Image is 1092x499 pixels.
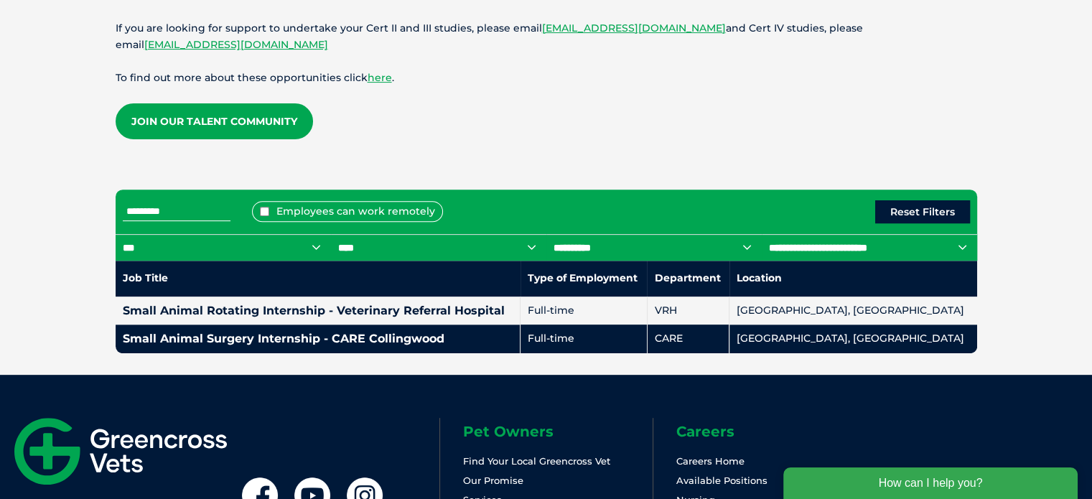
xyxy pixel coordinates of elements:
a: [EMAIL_ADDRESS][DOMAIN_NAME] [542,22,726,34]
a: Careers Home [676,455,745,467]
td: CARE [647,325,729,353]
h6: Pet Owners [463,424,652,439]
p: If you are looking for support to undertake your Cert II and III studies, please email and Cert I... [116,20,977,53]
td: [GEOGRAPHIC_DATA], [GEOGRAPHIC_DATA] [729,297,977,325]
a: [EMAIL_ADDRESS][DOMAIN_NAME] [144,38,328,51]
nobr: Department [654,271,720,284]
td: VRH [647,297,729,325]
a: here [368,71,392,84]
nobr: Location [737,271,782,284]
a: Find Your Local Greencross Vet [463,455,610,467]
h4: Small Animal Surgery Internship - CARE Collingwood [123,333,513,345]
nobr: Type of Employment [528,271,638,284]
nobr: Job Title [123,271,168,284]
td: Full-time [521,297,648,325]
a: Join our Talent Community [116,103,313,139]
input: Employees can work remotely [260,207,269,216]
h6: Careers [676,424,865,439]
td: Full-time [521,325,648,353]
h4: Small Animal Rotating Internship - Veterinary Referral Hospital [123,305,513,317]
a: Available Positions [676,475,767,486]
a: Our Promise [463,475,523,486]
label: Employees can work remotely [252,201,443,222]
p: To find out more about these opportunities click . [116,70,977,86]
div: How can I help you? [9,9,303,40]
td: [GEOGRAPHIC_DATA], [GEOGRAPHIC_DATA] [729,325,977,353]
button: Reset Filters [875,200,970,223]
